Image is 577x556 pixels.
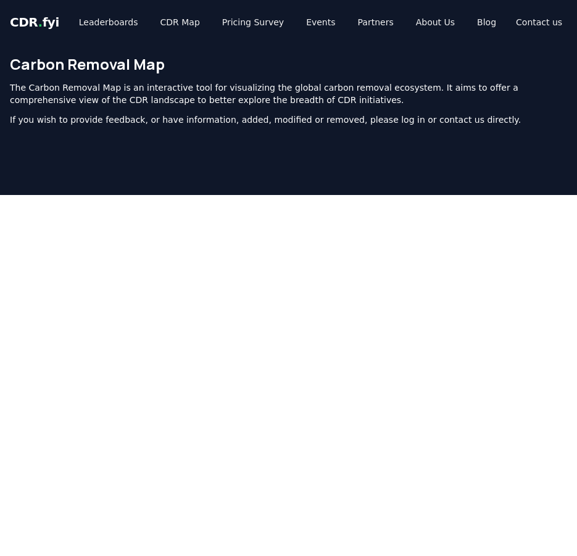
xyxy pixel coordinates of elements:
a: Pricing Survey [212,11,294,33]
a: Blog [467,11,506,33]
p: If you wish to provide feedback, or have information, added, modified or removed, please log in o... [10,114,567,126]
a: CDR.fyi [10,14,59,31]
h1: Carbon Removal Map [10,54,567,74]
a: Leaderboards [69,11,148,33]
a: Events [296,11,345,33]
a: CDR Map [151,11,210,33]
span: CDR fyi [10,15,59,30]
span: . [38,15,43,30]
a: About Us [406,11,465,33]
nav: Main [69,11,506,33]
p: The Carbon Removal Map is an interactive tool for visualizing the global carbon removal ecosystem... [10,81,567,106]
a: Contact us [506,11,572,33]
a: Partners [348,11,404,33]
